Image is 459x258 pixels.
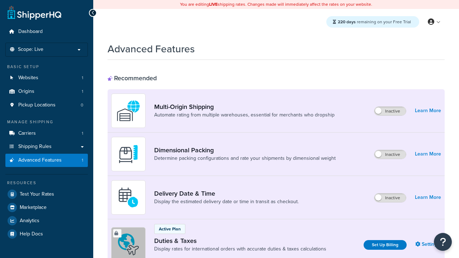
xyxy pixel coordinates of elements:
[415,106,441,116] a: Learn More
[154,146,336,154] a: Dimensional Packing
[434,233,452,251] button: Open Resource Center
[374,150,406,159] label: Inactive
[374,193,406,202] label: Inactive
[5,154,88,167] li: Advanced Features
[18,89,34,95] span: Origins
[20,191,54,197] span: Test Your Rates
[154,103,335,111] a: Multi-Origin Shipping
[415,149,441,159] a: Learn More
[18,130,36,137] span: Carriers
[82,75,83,81] span: 1
[415,192,441,202] a: Learn More
[5,85,88,98] a: Origins1
[108,74,157,82] div: Recommended
[5,180,88,186] div: Resources
[154,190,299,197] a: Delivery Date & Time
[5,85,88,98] li: Origins
[116,98,141,123] img: WatD5o0RtDAAAAAElFTkSuQmCC
[18,75,38,81] span: Websites
[154,155,336,162] a: Determine packing configurations and rate your shipments by dimensional weight
[154,245,326,253] a: Display rates for international orders with accurate duties & taxes calculations
[116,142,141,167] img: DTVBYsAAAAAASUVORK5CYII=
[364,240,407,250] a: Set Up Billing
[18,47,43,53] span: Scope: Live
[5,127,88,140] a: Carriers1
[108,42,195,56] h1: Advanced Features
[18,144,52,150] span: Shipping Rules
[5,119,88,125] div: Manage Shipping
[159,226,181,232] p: Active Plan
[415,239,441,249] a: Settings
[82,157,83,163] span: 1
[82,130,83,137] span: 1
[5,188,88,201] a: Test Your Rates
[20,218,39,224] span: Analytics
[5,214,88,227] a: Analytics
[5,71,88,85] li: Websites
[154,237,326,245] a: Duties & Taxes
[338,19,356,25] strong: 220 days
[18,29,43,35] span: Dashboard
[5,127,88,140] li: Carriers
[5,201,88,214] a: Marketplace
[18,157,62,163] span: Advanced Features
[20,205,47,211] span: Marketplace
[20,231,43,237] span: Help Docs
[82,89,83,95] span: 1
[81,102,83,108] span: 0
[18,102,56,108] span: Pickup Locations
[116,185,141,210] img: gfkeb5ejjkALwAAAABJRU5ErkJggg==
[5,140,88,153] a: Shipping Rules
[154,111,335,119] a: Automate rating from multiple warehouses, essential for merchants who dropship
[5,64,88,70] div: Basic Setup
[5,25,88,38] a: Dashboard
[5,99,88,112] a: Pickup Locations0
[5,99,88,112] li: Pickup Locations
[154,198,299,205] a: Display the estimated delivery date or time in transit as checkout.
[5,154,88,167] a: Advanced Features1
[374,107,406,115] label: Inactive
[5,71,88,85] a: Websites1
[5,228,88,240] a: Help Docs
[338,19,411,25] span: remaining on your Free Trial
[209,1,218,8] b: LIVE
